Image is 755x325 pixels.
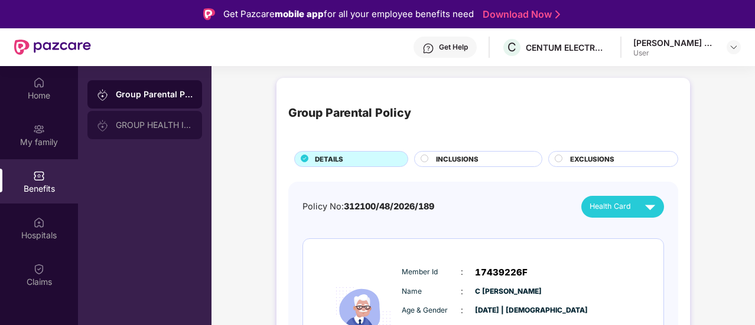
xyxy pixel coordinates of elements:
[33,170,45,182] img: svg+xml;base64,PHN2ZyBpZD0iQmVuZWZpdHMiIHhtbG5zPSJodHRwOi8vd3d3LnczLm9yZy8yMDAwL3N2ZyIgd2lkdGg9Ij...
[402,267,461,278] span: Member Id
[422,42,434,54] img: svg+xml;base64,PHN2ZyBpZD0iSGVscC0zMngzMiIgeG1sbnM9Imh0dHA6Ly93d3cudzMub3JnLzIwMDAvc3ZnIiB3aWR0aD...
[526,42,608,53] div: CENTUM ELECTRONICS LIMITED
[33,77,45,88] img: svg+xml;base64,PHN2ZyBpZD0iSG9tZSIgeG1sbnM9Imh0dHA6Ly93d3cudzMub3JnLzIwMDAvc3ZnIiB3aWR0aD0iMjAiIG...
[315,154,343,165] span: DETAILS
[275,8,324,19] strong: mobile app
[475,265,528,280] span: 17439226F
[633,37,716,48] div: [PERSON_NAME] C R
[640,196,660,217] img: svg+xml;base64,PHN2ZyB4bWxucz0iaHR0cDovL3d3dy53My5vcmcvMjAwMC9zdmciIHZpZXdCb3g9IjAgMCAyNCAyNCIgd2...
[33,263,45,275] img: svg+xml;base64,PHN2ZyBpZD0iQ2xhaW0iIHhtbG5zPSJodHRwOi8vd3d3LnczLm9yZy8yMDAwL3N2ZyIgd2lkdGg9IjIwIi...
[483,8,557,21] a: Download Now
[729,42,738,52] img: svg+xml;base64,PHN2ZyBpZD0iRHJvcGRvd24tMzJ4MzIiIHhtbG5zPSJodHRwOi8vd3d3LnczLm9yZy8yMDAwL3N2ZyIgd2...
[302,200,434,214] div: Policy No:
[555,8,560,21] img: Stroke
[14,40,91,55] img: New Pazcare Logo
[33,216,45,228] img: svg+xml;base64,PHN2ZyBpZD0iSG9zcGl0YWxzIiB4bWxucz0iaHR0cDovL3d3dy53My5vcmcvMjAwMC9zdmciIHdpZHRoPS...
[344,201,434,211] span: 312100/48/2026/189
[203,8,215,20] img: Logo
[223,7,474,21] div: Get Pazcare for all your employee benefits need
[507,40,516,54] span: C
[33,123,45,135] img: svg+xml;base64,PHN2ZyB3aWR0aD0iMjAiIGhlaWdodD0iMjAiIHZpZXdCb3g9IjAgMCAyMCAyMCIgZmlsbD0ibm9uZSIgeG...
[402,286,461,297] span: Name
[461,304,463,317] span: :
[461,265,463,278] span: :
[590,201,631,212] span: Health Card
[97,89,109,101] img: svg+xml;base64,PHN2ZyB3aWR0aD0iMjAiIGhlaWdodD0iMjAiIHZpZXdCb3g9IjAgMCAyMCAyMCIgZmlsbD0ibm9uZSIgeG...
[288,104,411,122] div: Group Parental Policy
[97,120,109,132] img: svg+xml;base64,PHN2ZyB3aWR0aD0iMjAiIGhlaWdodD0iMjAiIHZpZXdCb3g9IjAgMCAyMCAyMCIgZmlsbD0ibm9uZSIgeG...
[436,154,479,165] span: INCLUSIONS
[475,305,534,316] span: [DATE] | [DEMOGRAPHIC_DATA]
[475,286,534,297] span: C [PERSON_NAME]
[116,120,193,130] div: GROUP HEALTH INSURANCE
[116,88,193,100] div: Group Parental Policy
[402,305,461,316] span: Age & Gender
[633,48,716,58] div: User
[461,285,463,298] span: :
[581,196,664,218] button: Health Card
[570,154,614,165] span: EXCLUSIONS
[439,42,468,52] div: Get Help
